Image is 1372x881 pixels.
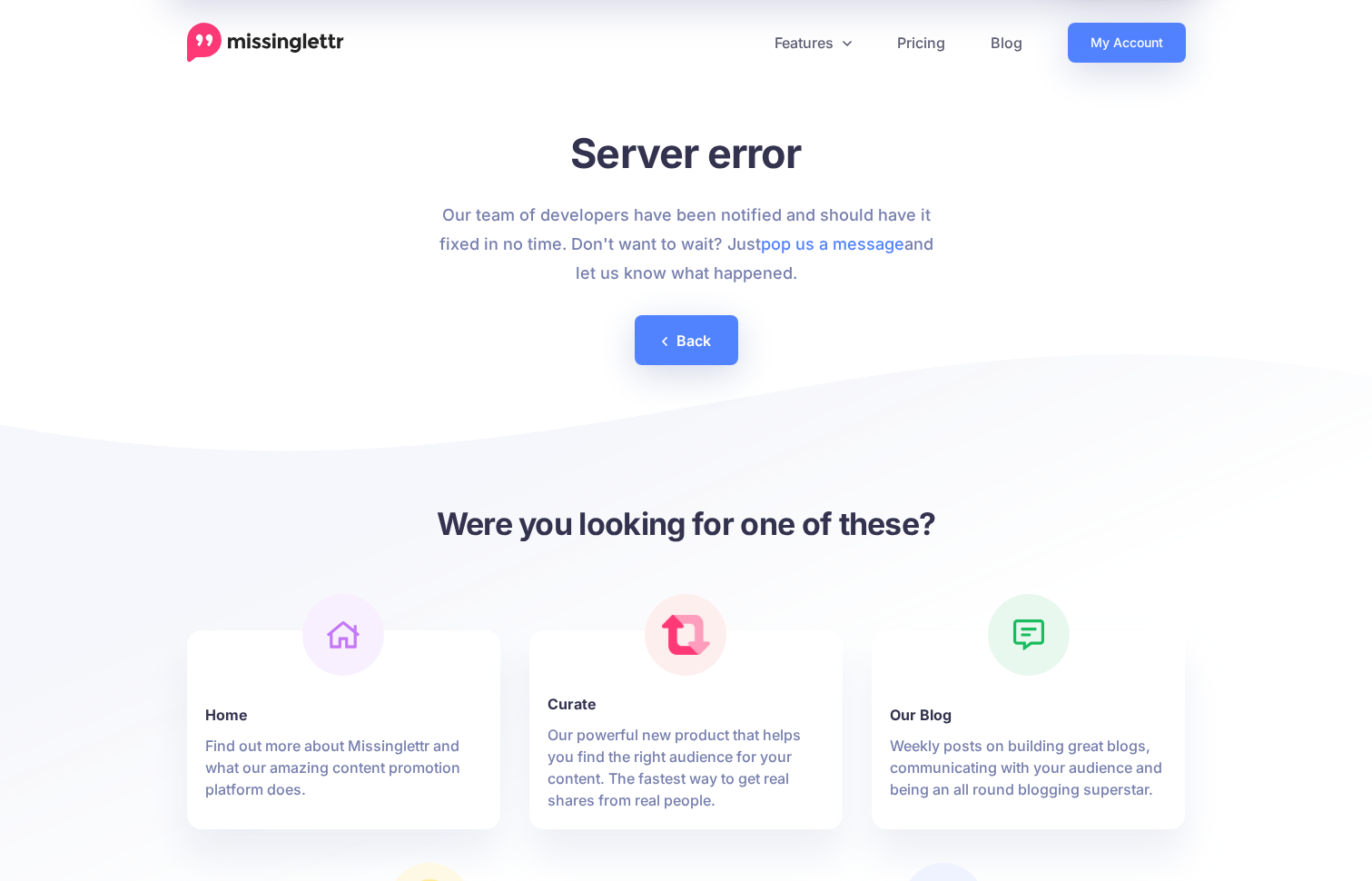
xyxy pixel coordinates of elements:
p: Our powerful new product that helps you find the right audience for your content. The fastest way... [548,724,824,811]
img: curate.png [662,615,711,655]
a: Our Blog Weekly posts on building great blogs, communicating with your audience and being an all ... [890,682,1167,800]
p: Find out more about Missinglettr and what our amazing content promotion platform does. [205,735,482,800]
a: Home Find out more about Missinglettr and what our amazing content promotion platform does. [205,682,482,800]
a: pop us a message [761,234,904,253]
p: Weekly posts on building great blogs, communicating with your audience and being an all round blo... [890,735,1167,800]
a: Pricing [874,23,968,63]
h1: Server error [429,128,943,178]
a: Blog [968,23,1045,63]
p: Our team of developers have been notified and should have it fixed in no time. Don't want to wait... [429,201,943,288]
h3: Were you looking for one of these? [187,503,1186,544]
a: Features [752,23,874,63]
b: Curate [548,693,824,715]
a: My Account [1068,23,1186,63]
a: Back [635,315,738,365]
b: Home [205,704,482,726]
a: Curate Our powerful new product that helps you find the right audience for your content. The fast... [548,671,824,811]
b: Our Blog [890,704,1167,726]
